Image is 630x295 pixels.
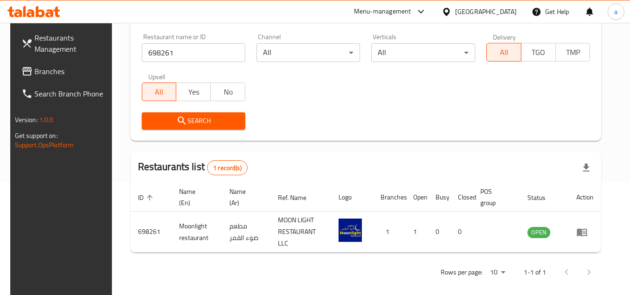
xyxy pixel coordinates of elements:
[331,183,373,212] th: Logo
[371,43,475,62] div: All
[15,114,38,126] span: Version:
[176,82,211,101] button: Yes
[441,267,483,278] p: Rows per page:
[35,66,108,77] span: Branches
[486,43,521,62] button: All
[406,212,428,253] td: 1
[524,267,546,278] p: 1-1 of 1
[450,183,473,212] th: Closed
[215,85,242,99] span: No
[339,219,362,242] img: Moonlight restaurant
[527,192,558,203] span: Status
[450,212,473,253] td: 0
[207,160,248,175] div: Total records count
[15,139,74,151] a: Support.OpsPlatform
[525,46,552,59] span: TGO
[373,212,406,253] td: 1
[278,192,318,203] span: Ref. Name
[14,60,116,82] a: Branches
[14,82,116,105] a: Search Branch Phone
[527,227,550,238] span: OPEN
[373,183,406,212] th: Branches
[142,82,177,101] button: All
[614,7,617,17] span: a
[229,186,260,208] span: Name (Ar)
[15,130,58,142] span: Get support on:
[180,85,207,99] span: Yes
[576,226,594,238] div: Menu
[569,183,601,212] th: Action
[555,43,590,62] button: TMP
[428,183,450,212] th: Busy
[208,164,247,172] span: 1 record(s)
[146,85,173,99] span: All
[172,212,222,253] td: Moonlight restaurant
[256,43,360,62] div: All
[560,46,587,59] span: TMP
[354,6,411,17] div: Menu-management
[493,34,516,40] label: Delivery
[222,212,271,253] td: مطعم ضوء القمر
[480,186,509,208] span: POS group
[406,183,428,212] th: Open
[142,112,245,130] button: Search
[14,27,116,60] a: Restaurants Management
[149,115,238,127] span: Search
[428,212,450,253] td: 0
[455,7,517,17] div: [GEOGRAPHIC_DATA]
[131,212,172,253] td: 698261
[35,88,108,99] span: Search Branch Phone
[35,32,108,55] span: Restaurants Management
[575,157,597,179] div: Export file
[521,43,556,62] button: TGO
[142,43,245,62] input: Search for restaurant name or ID..
[179,186,211,208] span: Name (En)
[148,73,166,80] label: Upsell
[491,46,518,59] span: All
[142,11,590,25] h2: Restaurant search
[138,160,248,175] h2: Restaurants list
[39,114,54,126] span: 1.0.0
[138,192,156,203] span: ID
[210,82,245,101] button: No
[486,266,509,280] div: Rows per page:
[270,212,331,253] td: MOON LIGHT RESTAURANT LLC
[131,183,602,253] table: enhanced table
